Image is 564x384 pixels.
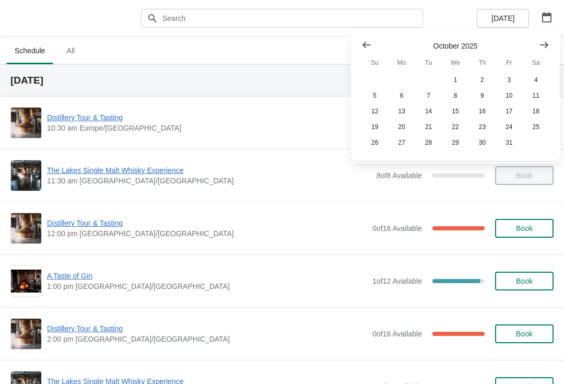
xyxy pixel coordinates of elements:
[361,119,388,135] button: Sunday October 19 2025
[11,319,41,349] img: Distillery Tour & Tasting | | 2:00 pm Europe/London
[47,165,371,176] span: The Lakes Single Malt Whisky Experience
[361,103,388,119] button: Sunday October 12 2025
[162,9,423,28] input: Search
[535,36,554,54] button: Show next month, November 2025
[11,108,41,138] img: Distillery Tour & Tasting | | 10:30 am Europe/London
[388,119,415,135] button: Monday October 20 2025
[372,224,422,232] span: 0 of 16 Available
[47,334,367,344] span: 2:00 pm [GEOGRAPHIC_DATA]/[GEOGRAPHIC_DATA]
[442,103,468,119] button: Wednesday October 15 2025
[496,135,522,150] button: Friday October 31 2025
[415,119,442,135] button: Tuesday October 21 2025
[47,112,367,123] span: Distillery Tour & Tasting
[469,88,496,103] button: Thursday October 9 2025
[523,119,549,135] button: Saturday October 25 2025
[516,224,533,232] span: Book
[496,53,522,72] th: Friday
[491,14,514,22] span: [DATE]
[388,135,415,150] button: Monday October 27 2025
[361,53,388,72] th: Sunday
[516,277,533,285] span: Book
[496,119,522,135] button: Friday October 24 2025
[47,218,367,228] span: Distillery Tour & Tasting
[496,88,522,103] button: Friday October 10 2025
[372,277,422,285] span: 1 of 12 Available
[415,53,442,72] th: Tuesday
[495,219,554,238] button: Book
[47,323,367,334] span: Distillery Tour & Tasting
[47,271,367,281] span: A Taste of Gin
[495,272,554,290] button: Book
[357,36,376,54] button: Show previous month, September 2025
[496,72,522,88] button: Friday October 3 2025
[415,103,442,119] button: Tuesday October 14 2025
[442,88,468,103] button: Wednesday October 8 2025
[415,88,442,103] button: Tuesday October 7 2025
[469,119,496,135] button: Thursday October 23 2025
[496,103,522,119] button: Friday October 17 2025
[10,75,554,86] h2: [DATE]
[11,213,41,243] img: Distillery Tour & Tasting | | 12:00 pm Europe/London
[388,53,415,72] th: Monday
[11,270,41,293] img: A Taste of Gin | | 1:00 pm Europe/London
[469,135,496,150] button: Thursday October 30 2025
[442,72,468,88] button: Wednesday October 1 2025
[523,103,549,119] button: Saturday October 18 2025
[495,324,554,343] button: Book
[523,53,549,72] th: Saturday
[47,176,371,186] span: 11:30 am [GEOGRAPHIC_DATA]/[GEOGRAPHIC_DATA]
[442,119,468,135] button: Wednesday October 22 2025
[57,41,84,60] span: All
[415,135,442,150] button: Tuesday October 28 2025
[516,330,533,338] span: Book
[469,72,496,88] button: Thursday October 2 2025
[47,228,367,239] span: 12:00 pm [GEOGRAPHIC_DATA]/[GEOGRAPHIC_DATA]
[361,88,388,103] button: Sunday October 5 2025
[388,103,415,119] button: Monday October 13 2025
[47,281,367,292] span: 1:00 pm [GEOGRAPHIC_DATA]/[GEOGRAPHIC_DATA]
[523,72,549,88] button: Saturday October 4 2025
[361,135,388,150] button: Sunday October 26 2025
[388,88,415,103] button: Monday October 6 2025
[6,41,53,60] span: Schedule
[377,171,422,180] span: 8 of 8 Available
[442,53,468,72] th: Wednesday
[469,53,496,72] th: Thursday
[11,160,41,191] img: The Lakes Single Malt Whisky Experience | | 11:30 am Europe/London
[442,135,468,150] button: Wednesday October 29 2025
[47,123,367,133] span: 10:30 am Europe/[GEOGRAPHIC_DATA]
[372,330,422,338] span: 0 of 16 Available
[477,9,529,28] button: [DATE]
[523,88,549,103] button: Saturday October 11 2025
[469,103,496,119] button: Thursday October 16 2025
